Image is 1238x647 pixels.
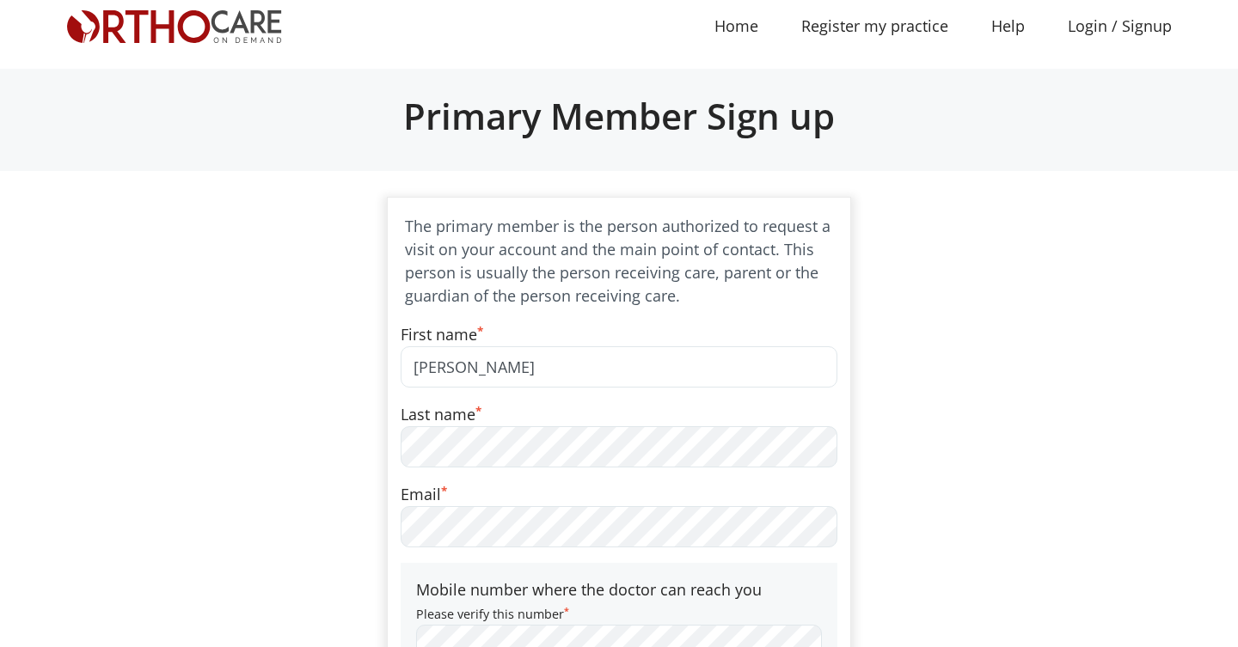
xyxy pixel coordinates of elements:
[67,95,1172,137] h2: Primary Member Sign up
[693,7,780,46] a: Home
[416,578,762,625] label: Mobile number where the doctor can reach you
[970,7,1046,46] a: Help
[401,346,837,388] input: First Name
[401,323,483,346] label: First name
[1046,15,1193,38] a: Login / Signup
[405,215,833,308] div: The primary member is the person authorized to request a visit on your account and the main point...
[401,403,481,426] label: Last name
[401,483,447,506] label: Email
[780,7,970,46] a: Register my practice
[416,606,569,622] small: Please verify this number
